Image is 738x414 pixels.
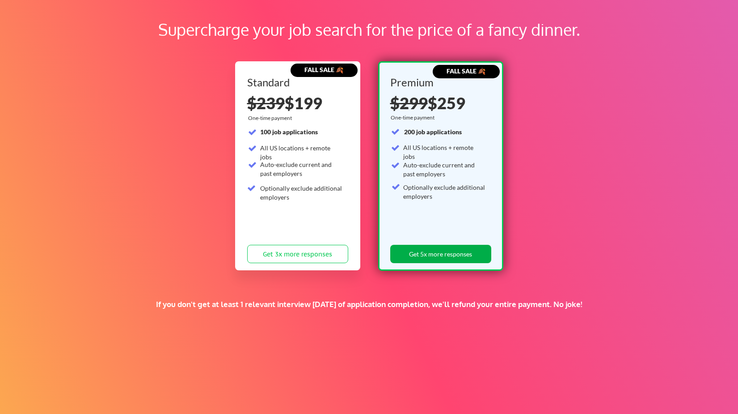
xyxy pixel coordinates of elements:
[404,128,462,136] strong: 200 job applications
[391,114,437,121] div: One-time payment
[247,77,345,88] div: Standard
[247,93,285,113] s: $239
[447,67,485,75] strong: FALL SALE 🍂
[57,17,681,42] div: Supercharge your job search for the price of a fancy dinner.
[247,95,348,111] div: $199
[403,161,486,178] div: Auto-exclude current and past employers
[260,184,343,201] div: Optionally exclude additional employers
[247,245,348,263] button: Get 3x more responses
[390,93,428,113] s: $299
[260,144,343,161] div: All US locations + remote jobs
[390,77,488,88] div: Premium
[304,66,343,73] strong: FALL SALE 🍂
[403,143,486,161] div: All US locations + remote jobs
[403,183,486,201] div: Optionally exclude additional employers
[390,245,491,263] button: Get 5x more responses
[390,95,488,111] div: $259
[248,115,295,122] div: One-time payment
[260,160,343,178] div: Auto-exclude current and past employers
[155,299,583,309] div: If you don't get at least 1 relevant interview [DATE] of application completion, we'll refund you...
[260,128,318,136] strong: 100 job applications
